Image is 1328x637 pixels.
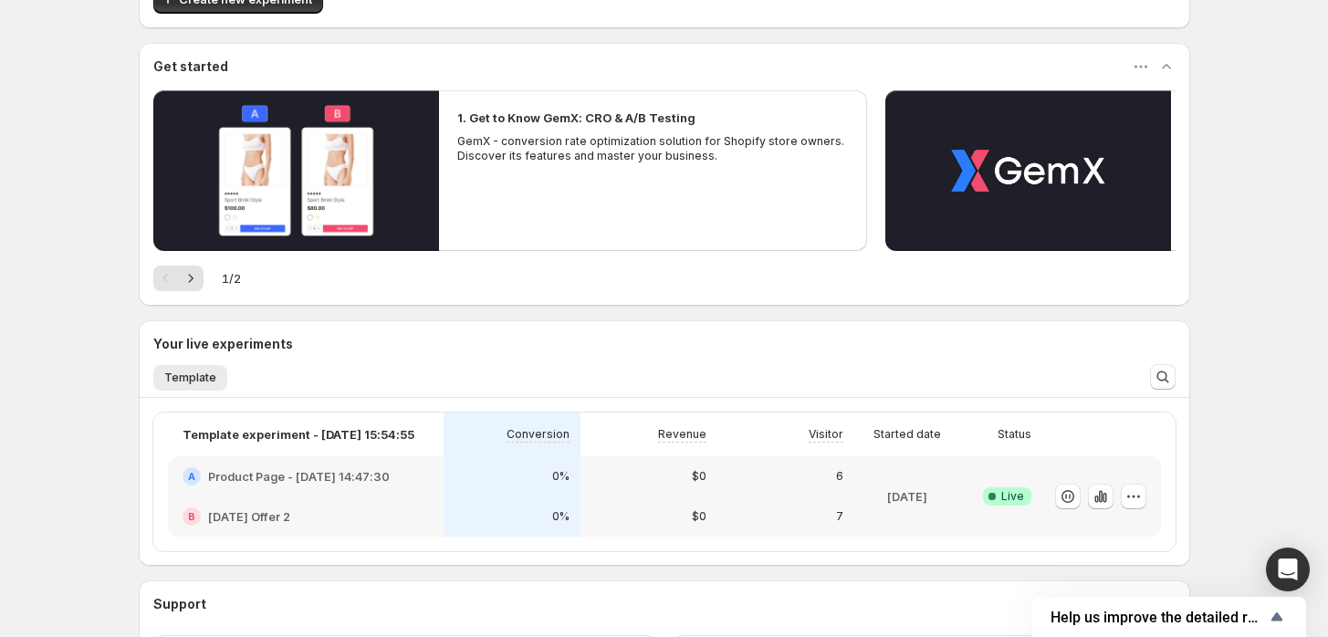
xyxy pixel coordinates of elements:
[836,509,843,524] p: 7
[692,509,706,524] p: $0
[552,509,570,524] p: 0%
[164,371,216,385] span: Template
[552,469,570,484] p: 0%
[658,427,706,442] p: Revenue
[1051,609,1266,626] span: Help us improve the detailed report for A/B campaigns
[178,266,204,291] button: Next
[188,471,195,482] h2: A
[153,266,204,291] nav: Pagination
[208,507,290,526] h2: [DATE] Offer 2
[1150,364,1176,390] button: Search and filter results
[153,90,439,251] button: Play video
[507,427,570,442] p: Conversion
[873,427,941,442] p: Started date
[457,109,695,127] h2: 1. Get to Know GemX: CRO & A/B Testing
[153,57,228,76] h3: Get started
[153,335,293,353] h3: Your live experiments
[887,487,927,506] p: [DATE]
[1001,489,1024,504] span: Live
[457,134,850,163] p: GemX - conversion rate optimization solution for Shopify store owners. Discover its features and ...
[692,469,706,484] p: $0
[809,427,843,442] p: Visitor
[208,467,390,486] h2: Product Page - [DATE] 14:47:30
[188,511,195,522] h2: B
[998,427,1031,442] p: Status
[885,90,1171,251] button: Play video
[836,469,843,484] p: 6
[183,425,414,444] p: Template experiment - [DATE] 15:54:55
[153,595,206,613] h3: Support
[1266,548,1310,591] div: Open Intercom Messenger
[1051,606,1288,628] button: Show survey - Help us improve the detailed report for A/B campaigns
[222,269,241,287] span: 1 / 2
